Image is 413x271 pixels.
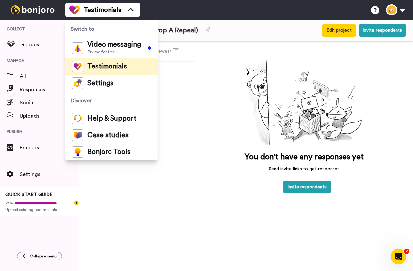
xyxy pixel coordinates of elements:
[87,41,141,48] span: Video messaging
[17,252,62,260] button: Collapse menu
[20,86,79,94] span: Responses
[404,249,409,254] span: 2
[72,146,83,158] img: bj-tools-colored.svg
[8,5,57,14] img: bj-logo-header-white.svg
[72,77,83,89] img: settings-colored.svg
[245,166,364,172] p: Send invite links to get responses
[391,249,406,264] iframe: Intercom live chat
[73,200,79,206] div: Tooltip anchor
[245,152,364,162] p: You don't have any responses yet
[322,24,356,37] button: Edit project
[65,75,158,92] a: Settings
[359,24,406,37] button: Invite respondents
[65,127,158,144] a: Case studies
[20,99,79,107] span: Social
[69,5,80,15] img: tm-color.svg
[5,201,13,206] span: 71%
[87,115,136,122] span: Help & Support
[21,41,79,49] span: Request
[65,38,158,58] a: Video messagingTry me for free!
[151,45,183,57] button: Newest
[87,63,127,70] span: Testimonials
[20,144,79,151] span: Embeds
[5,207,74,212] span: Upload existing testimonials
[72,129,83,141] img: case-study-colored.svg
[20,72,79,80] span: All
[20,170,79,178] span: Settings
[87,149,131,155] span: Bonjoro Tools
[87,80,113,87] span: Settings
[87,49,141,55] span: Try me for free!
[72,113,83,124] img: help-and-support-colored.svg
[65,110,158,127] a: Help & Support
[20,112,79,120] span: Uploads
[87,132,129,139] span: Case studies
[30,254,57,259] span: Collapse menu
[84,5,121,14] span: Testimonials
[65,58,158,75] a: Testimonials
[72,61,83,72] img: tm-color.svg
[72,42,83,54] img: vm-color.svg
[283,181,331,193] button: Invite respondents
[65,92,158,110] span: Discover
[5,192,53,197] span: QUICK START GUIDE
[65,20,158,38] span: Switch to
[241,54,367,149] img: joro-surprise.png
[65,144,158,160] a: Bonjoro Tools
